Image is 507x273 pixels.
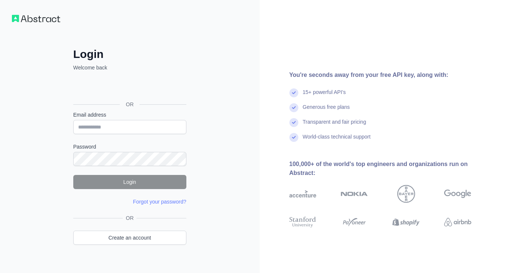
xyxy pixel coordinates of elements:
[12,15,60,22] img: Workflow
[289,215,317,229] img: stanford university
[392,215,420,229] img: shopify
[289,71,495,79] div: You're seconds away from your free API key, along with:
[303,103,350,118] div: Generous free plans
[303,133,371,148] div: World-class technical support
[73,175,186,189] button: Login
[444,215,471,229] img: airbnb
[289,185,317,203] img: accenture
[70,79,189,96] iframe: ปุ่มลงชื่อเข้าใช้ด้วย Google
[341,215,368,229] img: payoneer
[444,185,471,203] img: google
[73,231,186,245] a: Create an account
[289,160,495,178] div: 100,000+ of the world's top engineers and organizations run on Abstract:
[120,101,139,108] span: OR
[289,118,298,127] img: check mark
[303,118,366,133] div: Transparent and fair pricing
[133,199,186,205] a: Forgot your password?
[123,214,137,222] span: OR
[341,185,368,203] img: nokia
[73,111,186,118] label: Email address
[397,185,415,203] img: bayer
[73,48,186,61] h2: Login
[289,88,298,97] img: check mark
[289,133,298,142] img: check mark
[73,143,186,150] label: Password
[303,88,346,103] div: 15+ powerful API's
[289,103,298,112] img: check mark
[73,64,186,71] p: Welcome back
